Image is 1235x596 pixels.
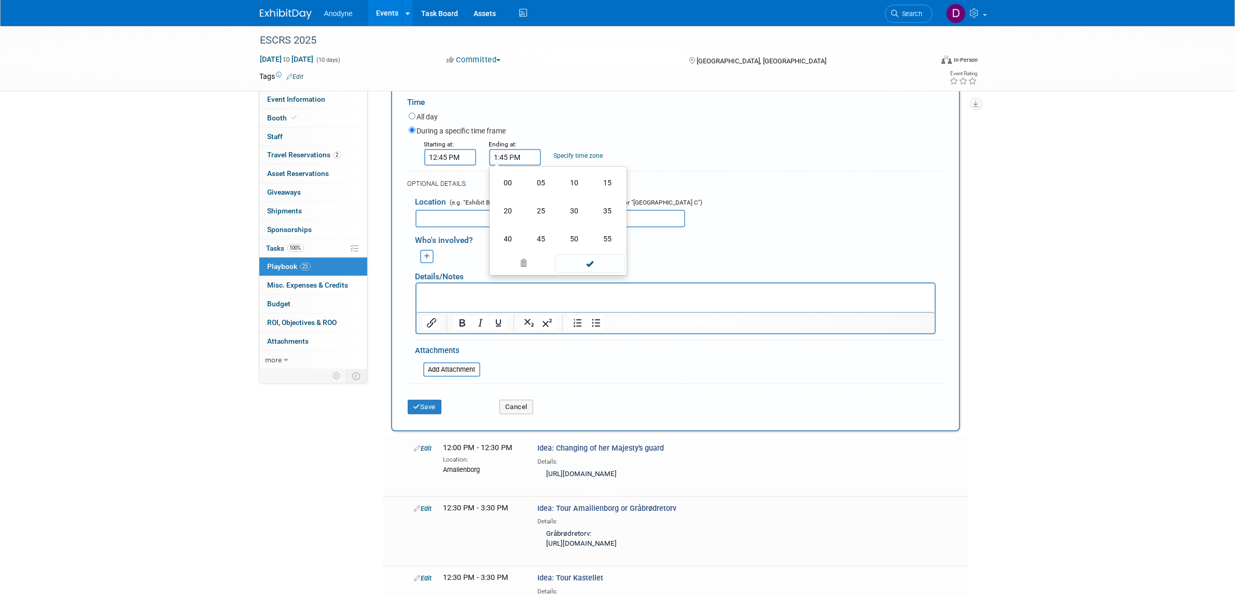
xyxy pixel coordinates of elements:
span: Staff [268,132,283,141]
button: Save [408,400,442,414]
button: Italic [471,316,489,330]
span: Search [899,10,923,18]
a: Clear selection [492,256,556,271]
a: ROI, Objectives & ROO [259,314,367,332]
td: 35 [591,197,625,225]
a: Playbook23 [259,258,367,276]
span: Shipments [268,207,302,215]
div: Details: [537,454,804,466]
span: Idea: Changing of her Majesty's guard [537,444,664,453]
td: Tags [260,71,304,82]
span: 100% [287,244,304,252]
a: Tasks100% [259,239,367,258]
div: In-Person [953,56,978,64]
iframe: Rich Text Area [417,283,935,312]
input: Start Time [424,149,476,166]
button: Bullet list [587,316,604,330]
a: Attachments [259,332,367,350]
small: Starting at: [424,141,454,148]
a: Shipments [259,202,367,220]
td: 10 [558,169,591,197]
td: 50 [558,225,591,253]
a: Done [554,257,626,272]
button: Subscript [520,316,537,330]
div: Details: [537,514,804,526]
a: Travel Reservations2 [259,146,367,164]
input: End Time [489,149,541,166]
small: Ending at: [489,141,517,148]
a: Giveaways [259,183,367,201]
span: (10 days) [316,57,341,63]
td: 55 [591,225,625,253]
div: OPTIONAL DETAILS: [408,179,943,188]
span: (e.g. "Exhibit Booth" or "Meeting Room 123A" or "Exhibit Hall B" or "[GEOGRAPHIC_DATA] C") [448,199,703,206]
span: 2 [334,151,341,159]
span: Playbook [268,262,311,270]
div: Gråbrødretorv: [URL][DOMAIN_NAME] [537,526,804,553]
img: Dawn Jozwiak [946,4,966,23]
a: Booth [259,109,367,127]
button: Insert/edit link [423,316,440,330]
span: more [266,356,282,364]
a: Edit [414,574,432,582]
a: Edit [287,73,304,80]
a: Misc. Expenses & Credits [259,276,367,294]
td: 25 [525,197,558,225]
span: Location [415,197,447,207]
button: Cancel [499,400,533,414]
span: Anodyne [324,9,353,18]
span: 12:30 PM - 3:30 PM [443,504,509,512]
span: 12:00 PM - 12:30 PM [443,443,513,452]
a: Staff [259,128,367,146]
span: Idea: Tour Kastellet [537,574,603,583]
div: Event Rating [949,71,977,76]
img: Format-Inperson.png [941,56,952,64]
span: [DATE] [DATE] [260,55,314,64]
td: 05 [525,169,558,197]
td: Toggle Event Tabs [346,369,367,383]
span: ROI, Objectives & ROO [268,318,337,327]
div: Attachments [415,345,480,359]
td: 15 [591,169,625,197]
a: Edit [414,505,432,512]
span: Asset Reservations [268,169,329,178]
img: ExhibitDay [260,9,312,19]
span: Misc. Expenses & Credits [268,281,349,289]
div: Details/Notes [415,263,936,282]
a: Search [885,5,933,23]
td: 45 [525,225,558,253]
label: All day [417,112,438,122]
button: Committed [443,55,505,65]
span: Tasks [267,244,304,252]
a: Specify time zone [554,152,603,159]
a: Event Information [259,90,367,109]
td: 00 [492,169,525,197]
i: Booth reservation complete [292,115,297,120]
td: 20 [492,197,525,225]
a: more [259,351,367,369]
span: Travel Reservations [268,151,341,159]
div: ESCRS 2025 [257,31,917,50]
button: Numbered list [568,316,586,330]
td: 30 [558,197,591,225]
span: 12:30 PM - 3:30 PM [443,573,509,582]
div: Amalienborg [443,464,522,475]
div: Location: [443,454,522,464]
div: Time [408,89,943,111]
div: Event Format [871,54,978,70]
div: [URL][DOMAIN_NAME] [537,466,804,483]
span: Event Information [268,95,326,103]
span: Budget [268,300,291,308]
span: [GEOGRAPHIC_DATA], [GEOGRAPHIC_DATA] [697,57,826,65]
span: 23 [300,263,311,270]
span: Giveaways [268,188,301,196]
span: Attachments [268,337,309,345]
td: Personalize Event Tab Strip [328,369,346,383]
span: Idea: Tour Amailienborg or Gråbrødretorv [537,504,676,513]
button: Superscript [538,316,556,330]
td: 40 [492,225,525,253]
span: Sponsorships [268,225,312,234]
a: Edit [414,444,432,452]
a: Sponsorships [259,221,367,239]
